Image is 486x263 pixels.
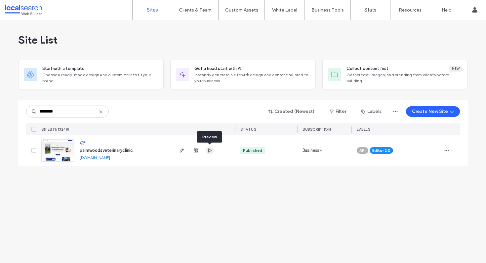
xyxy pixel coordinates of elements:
[80,155,110,160] a: [DOMAIN_NAME]
[355,106,387,117] button: Labels
[303,127,331,132] span: SUBSCRIPTION
[364,7,377,13] label: Stats
[15,5,29,11] span: Help
[18,60,164,89] div: Start with a templateChoose a ready-made design and customize it to fit your brand.
[194,65,241,72] span: Get a head start with AI
[240,127,256,132] span: STATUS
[346,65,388,72] span: Collect content first
[357,127,370,132] span: LABELS
[303,147,322,154] span: Business+
[179,7,212,13] label: Clients & Team
[346,72,462,84] span: Gather text, images, and branding from clients before building.
[311,7,344,13] label: Business Tools
[323,106,353,117] button: Filter
[42,65,85,72] span: Start with a template
[359,148,366,153] span: API
[170,60,316,89] div: Get a head start with AIInstantly generate a site with design and content tailored to your business.
[18,33,58,47] span: Site List
[399,7,422,13] label: Resources
[42,72,158,84] span: Choose a ready-made design and customize it to fit your brand.
[372,148,390,153] span: Editor 2.0
[194,72,310,84] span: Instantly generate a site with design and content tailored to your business.
[243,148,262,153] div: Published
[263,106,320,117] button: Created (Newest)
[41,127,69,132] span: SITES (1/13248)
[406,106,460,117] button: Create New Site
[225,7,258,13] label: Custom Assets
[197,131,222,143] div: Preview
[322,60,468,89] div: Collect content firstNewGather text, images, and branding from clients before building.
[272,7,297,13] label: White Label
[147,7,158,13] label: Sites
[80,148,133,153] a: palmwoodsveterinaryclinic
[449,66,462,72] div: New
[442,7,452,13] label: Help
